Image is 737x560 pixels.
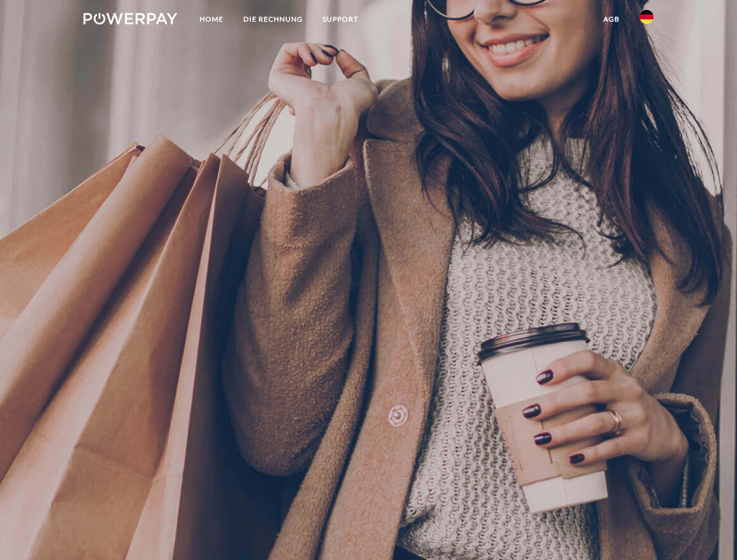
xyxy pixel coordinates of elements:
[233,9,313,30] a: DIE RECHNUNG
[83,13,177,24] img: logo-powerpay-white.svg
[593,9,630,30] a: agb
[640,10,654,24] img: de
[313,9,368,30] a: SUPPORT
[190,9,233,30] a: Home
